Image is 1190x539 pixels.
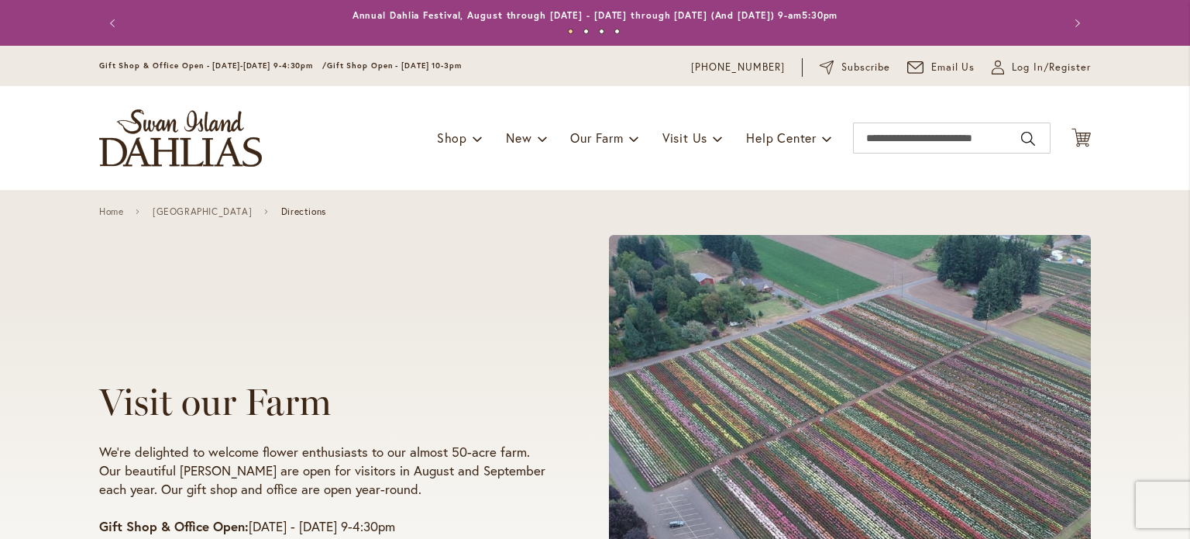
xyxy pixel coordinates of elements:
strong: Gift Shop & Office Open: [99,517,249,535]
a: [GEOGRAPHIC_DATA] [153,206,252,217]
p: We're delighted to welcome flower enthusiasts to our almost 50-acre farm. Our beautiful [PERSON_N... [99,443,550,499]
a: Annual Dahlia Festival, August through [DATE] - [DATE] through [DATE] (And [DATE]) 9-am5:30pm [353,9,838,21]
a: Subscribe [820,60,890,75]
a: Home [99,206,123,217]
a: store logo [99,109,262,167]
a: Log In/Register [992,60,1091,75]
span: Help Center [746,130,817,146]
span: Gift Shop Open - [DATE] 10-3pm [327,60,462,71]
span: New [506,130,531,146]
button: Previous [99,8,130,39]
span: Our Farm [570,130,623,146]
button: Next [1060,8,1091,39]
a: [PHONE_NUMBER] [691,60,785,75]
button: 1 of 4 [568,29,573,34]
span: Subscribe [841,60,890,75]
a: Email Us [907,60,975,75]
span: Shop [437,130,467,146]
span: Directions [281,206,326,217]
h1: Visit our Farm [99,381,550,423]
span: Gift Shop & Office Open - [DATE]-[DATE] 9-4:30pm / [99,60,327,71]
span: Visit Us [662,130,707,146]
button: 3 of 4 [599,29,604,34]
button: 4 of 4 [614,29,620,34]
button: 2 of 4 [583,29,589,34]
span: Log In/Register [1012,60,1091,75]
span: Email Us [931,60,975,75]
